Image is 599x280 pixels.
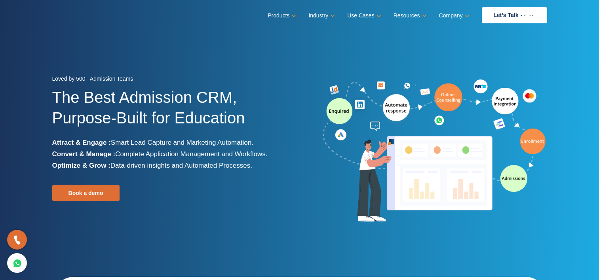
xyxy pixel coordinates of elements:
h1: The Best Admission CRM, Purpose-Built for Education [52,87,294,137]
a: Company [439,10,468,21]
a: Industry [308,10,333,21]
a: Book a demo [52,185,120,201]
img: admission-software-home-page-header [321,78,547,225]
b: Optimize & Grow : [52,162,110,169]
a: Products [268,10,295,21]
span: Data-driven insights and Automated Processes. [110,162,252,169]
b: Attract & Engage : [52,139,111,146]
a: Let’s Talk [482,7,547,23]
a: Use Cases [347,10,379,21]
a: Resources [394,10,425,21]
b: Convert & Manage : [52,150,116,158]
div: Loved by 500+ Admission Teams [52,73,294,87]
span: Smart Lead Capture and Marketing Automation. [111,139,253,146]
span: Complete Application Management and Workflows. [115,150,267,158]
